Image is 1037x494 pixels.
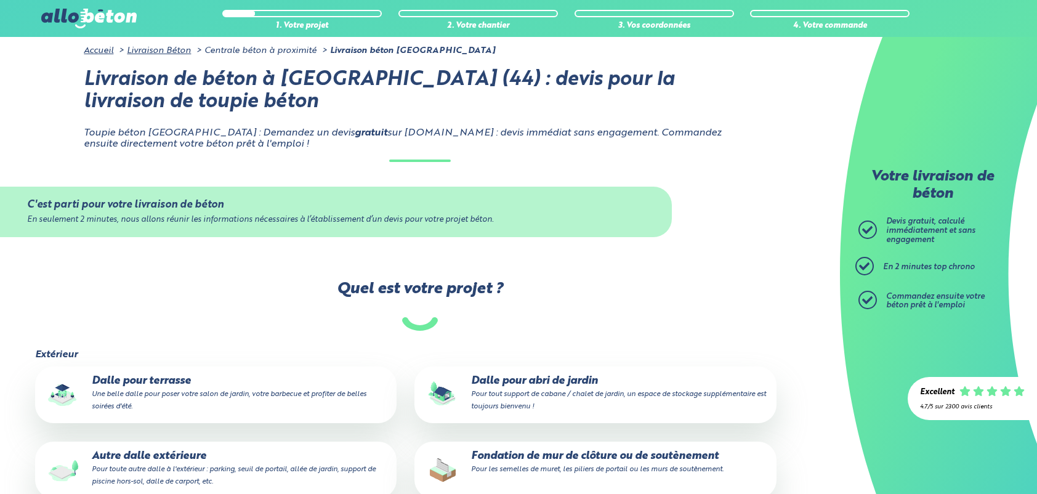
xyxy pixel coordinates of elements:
[92,466,376,485] small: Pour toute autre dalle à l'extérieur : parking, seuil de portail, allée de jardin, support de pis...
[222,22,382,31] div: 1. Votre projet
[355,128,387,138] strong: gratuit
[423,450,768,475] p: Fondation de mur de clôture ou de soutènement
[127,46,191,55] a: Livraison Béton
[44,375,389,413] p: Dalle pour terrasse
[193,46,317,55] li: Centrale béton à proximité
[423,375,462,415] img: final_use.values.garden_shed
[423,375,768,413] p: Dalle pour abri de jardin
[44,450,83,490] img: final_use.values.outside_slab
[34,280,807,330] label: Quel est votre projet ?
[471,466,724,473] small: Pour les semelles de muret, les piliers de portail ou les murs de soutènement.
[44,375,83,415] img: final_use.values.terrace
[44,450,389,488] p: Autre dalle extérieure
[398,22,558,31] div: 2. Votre chantier
[750,22,910,31] div: 4. Votre commande
[92,391,366,410] small: Une belle dalle pour poser votre salon de jardin, votre barbecue et profiter de belles soirées d'...
[423,450,462,490] img: final_use.values.closing_wall_fundation
[575,22,734,31] div: 3. Vos coordonnées
[927,446,1023,480] iframe: Help widget launcher
[319,46,495,55] li: Livraison béton [GEOGRAPHIC_DATA]
[84,46,113,55] a: Accueil
[84,69,756,115] h1: Livraison de béton à [GEOGRAPHIC_DATA] (44) : devis pour la livraison de toupie béton
[27,216,645,225] div: En seulement 2 minutes, nous allons réunir les informations nécessaires à l’établissement d’un de...
[84,128,756,150] p: Toupie béton [GEOGRAPHIC_DATA] : Demandez un devis sur [DOMAIN_NAME] : devis immédiat sans engage...
[471,391,766,410] small: Pour tout support de cabane / chalet de jardin, un espace de stockage supplémentaire est toujours...
[27,199,645,211] div: C'est parti pour votre livraison de béton
[35,349,78,360] legend: Extérieur
[41,9,136,28] img: allobéton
